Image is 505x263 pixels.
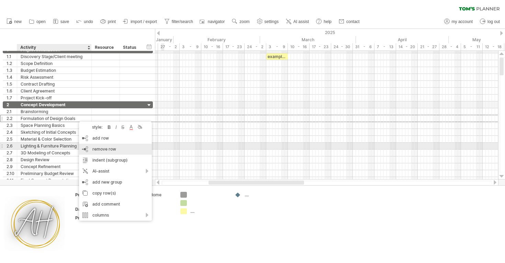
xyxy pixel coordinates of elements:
div: 24 - 2 [245,43,266,51]
div: Brainstorming [21,108,88,115]
div: 2 [7,101,17,108]
div: 3 - 9 [180,43,201,51]
div: 3 - 9 [266,43,288,51]
div: 31 - 6 [353,43,374,51]
a: help [314,17,334,26]
span: contact [346,19,360,24]
div: Final Concept Presentation [21,177,88,184]
div: 1.3 [7,67,17,74]
div: .... [245,192,282,198]
div: 2.8 [7,156,17,163]
div: February 2025 [173,36,260,43]
div: 1.6 [7,88,17,94]
div: 10 - 16 [288,43,310,51]
div: Scope Definition [21,60,88,67]
div: Material & Color Selection [21,136,88,142]
div: Formulation of Design Goals [21,115,88,122]
span: AI assist [293,19,309,24]
div: 7 - 13 [374,43,396,51]
div: indent (subgroup) [79,155,152,166]
a: my account [442,17,475,26]
img: 58b739a6-fc76-4db0-9951-930ae465c2c1.png [4,192,67,255]
div: 2.4 [7,129,17,135]
div: 17 - 23 [223,43,245,51]
a: new [5,17,24,26]
div: Sketching of Initial Concepts [21,129,88,135]
span: undo [84,19,93,24]
div: 2.7 [7,150,17,156]
div: 1.1 [7,53,17,60]
div: Contract Drafting [21,81,88,87]
div: 5 - 11 [461,43,483,51]
a: log out [478,17,502,26]
div: Project Number [75,215,113,221]
div: .... [190,208,228,214]
div: 2.9 [7,163,17,170]
div: Date: [75,206,113,212]
div: 1.5 [7,81,17,87]
div: Concept Refinement [21,163,88,170]
div: Discovery Stage/Client meeting [21,53,88,60]
div: 2.11 [7,177,17,184]
div: 2.6 [7,143,17,149]
a: settings [255,17,281,26]
div: add comment [79,199,152,210]
div: Project Kick-off [21,95,88,101]
span: open [36,19,46,24]
span: save [60,19,69,24]
div: Project: [75,192,113,198]
div: Resource [95,44,116,51]
div: style: [82,124,106,130]
div: 2.10 [7,170,17,177]
div: 1.2 [7,60,17,67]
div: Lighting & Furniture Planning [21,143,88,149]
div: 2.3 [7,122,17,129]
a: open [27,17,48,26]
span: settings [265,19,279,24]
a: print [99,17,118,26]
div: Status [123,44,138,51]
div: 12 - 18 [483,43,504,51]
div: 24 - 30 [331,43,353,51]
div: add row [79,133,152,144]
div: March 2025 [260,36,356,43]
div: AI-assist [79,166,152,177]
a: contact [337,17,362,26]
span: log out [487,19,500,24]
div: 10 - 16 [201,43,223,51]
div: add new group [79,177,152,188]
div: 2.5 [7,136,17,142]
div: Concept Development [21,101,88,108]
span: filter/search [172,19,193,24]
div: Activity [20,44,88,51]
span: new [14,19,22,24]
div: 2.2 [7,115,17,122]
div: 3D Modeling of Concepts [21,150,88,156]
span: navigator [208,19,225,24]
div: 2.1 [7,108,17,115]
a: undo [75,17,95,26]
a: save [51,17,71,26]
a: navigator [199,17,227,26]
div: example time blocks: [266,53,288,60]
a: import / export [121,17,159,26]
div: 28 - 4 [439,43,461,51]
div: Preliminary Budget Review [21,170,88,177]
div: 17 - 23 [310,43,331,51]
div: 1.4 [7,74,17,80]
span: remove row [92,146,116,152]
a: filter/search [162,17,195,26]
div: 27 - 2 [158,43,180,51]
div: 21 - 27 [418,43,439,51]
a: zoom [230,17,251,26]
div: 14 - 20 [396,43,418,51]
div: Space Planning Basics [21,122,88,129]
div: Budget Estimation [21,67,88,74]
div: Design Review [21,156,88,163]
div: copy row(s) [79,188,152,199]
div: April 2025 [356,36,449,43]
a: AI assist [284,17,311,26]
div: 1.7 [7,95,17,101]
div: Risk Assessment [21,74,88,80]
span: print [108,19,116,24]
